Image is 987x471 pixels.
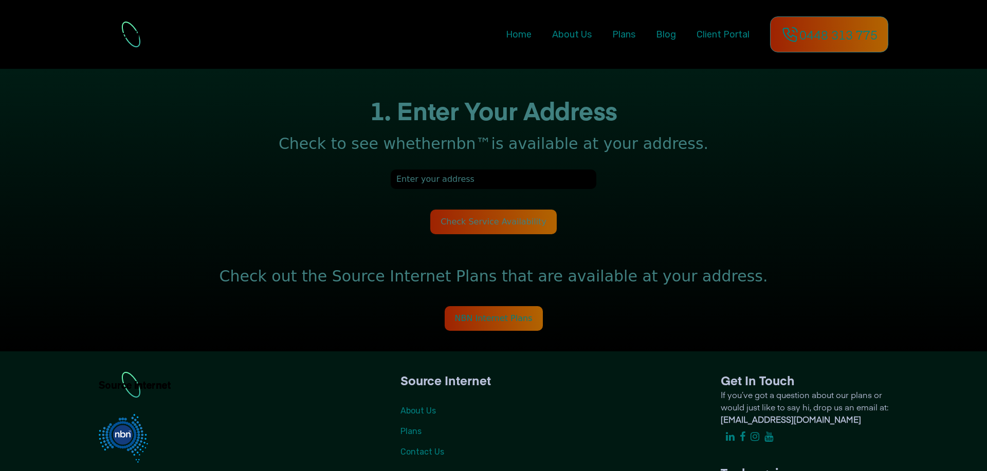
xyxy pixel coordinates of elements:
button: NBN Internet Plans [445,306,543,331]
a: About Us [552,29,592,40]
button: Check Service Availability [430,210,557,234]
a: Plans [400,426,422,436]
a: NBN Internet Plans [455,313,533,323]
a: Plans [612,29,635,40]
a: Blog [656,29,676,40]
b: [EMAIL_ADDRESS][DOMAIN_NAME] [721,413,861,425]
a: Home [506,29,532,40]
p: Check to see whether nbn™ is available at your address. [99,122,888,153]
h1: 1. Enter Your Address [99,98,888,122]
img: nbn-logo@2x.png [99,414,148,463]
a: Client Portal [697,29,750,40]
p: 0448 313 775 [799,26,878,43]
p: If you’ve got a question about our plans or would just like to say hi, drop us an email at: [721,388,888,425]
button: 0448 313 775 [770,16,888,52]
a: Contact Us [400,447,444,457]
h1: Get In Touch [721,372,888,388]
a: About Us [400,406,436,416]
h1: Source Internet [400,372,491,388]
